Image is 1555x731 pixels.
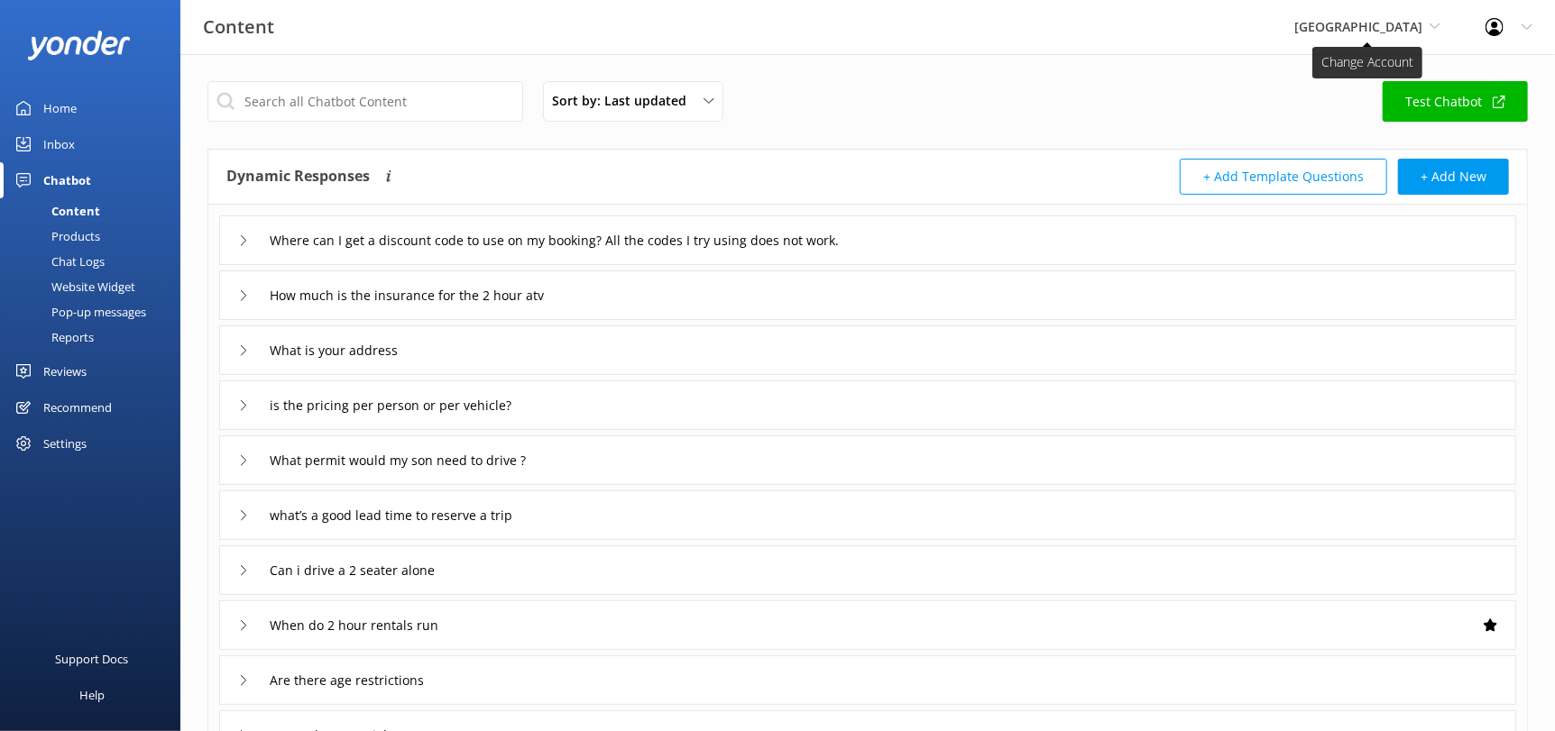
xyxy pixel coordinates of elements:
[11,324,180,350] a: Reports
[43,353,87,389] div: Reviews
[1398,159,1509,195] button: + Add New
[11,249,180,274] a: Chat Logs
[1180,159,1387,195] button: + Add Template Questions
[27,31,131,60] img: yonder-white-logo.png
[226,159,370,195] h4: Dynamic Responses
[43,389,112,425] div: Recommend
[11,198,180,224] a: Content
[11,274,180,299] a: Website Widget
[43,90,77,126] div: Home
[43,425,87,461] div: Settings
[11,299,146,324] div: Pop-up messages
[11,324,94,350] div: Reports
[552,91,697,111] span: Sort by: Last updated
[207,81,523,122] input: Search all Chatbot Content
[11,224,180,249] a: Products
[79,677,105,713] div: Help
[11,198,100,224] div: Content
[1383,81,1528,122] a: Test Chatbot
[56,641,129,677] div: Support Docs
[11,249,105,274] div: Chat Logs
[11,274,135,299] div: Website Widget
[203,13,274,41] h3: Content
[1294,18,1422,35] span: [GEOGRAPHIC_DATA]
[11,299,180,324] a: Pop-up messages
[11,224,100,249] div: Products
[43,126,75,162] div: Inbox
[43,162,91,198] div: Chatbot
